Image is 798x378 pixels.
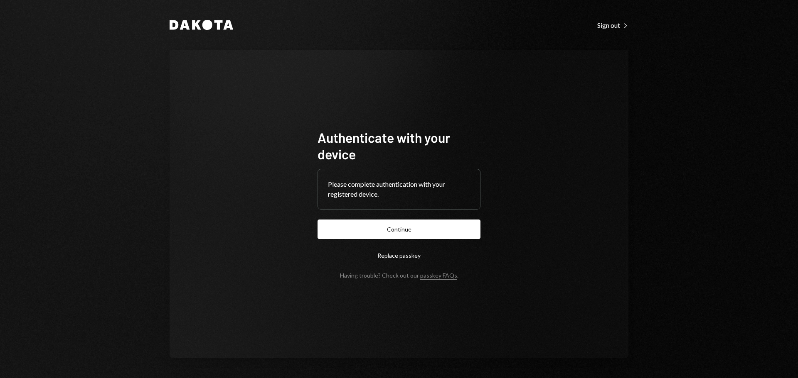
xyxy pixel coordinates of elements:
[318,129,480,162] h1: Authenticate with your device
[318,219,480,239] button: Continue
[420,272,457,280] a: passkey FAQs
[340,272,458,279] div: Having trouble? Check out our .
[597,20,628,29] a: Sign out
[328,179,470,199] div: Please complete authentication with your registered device.
[597,21,628,29] div: Sign out
[318,246,480,265] button: Replace passkey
